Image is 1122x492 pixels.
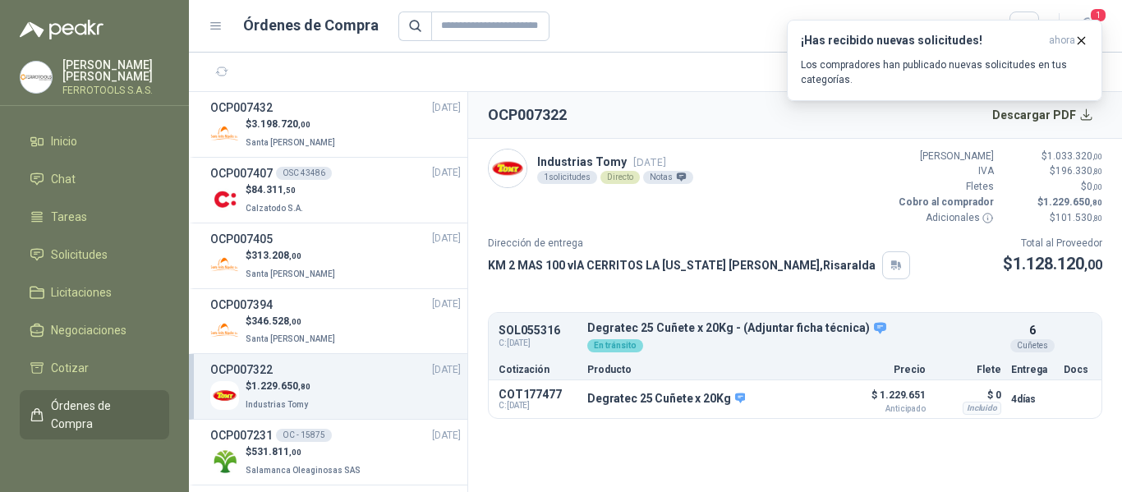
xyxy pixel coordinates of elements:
[587,365,834,375] p: Producto
[489,149,527,187] img: Company Logo
[210,381,239,410] img: Company Logo
[210,185,239,214] img: Company Logo
[62,59,169,82] p: [PERSON_NAME] [PERSON_NAME]
[1055,212,1102,223] span: 101.530
[246,248,338,264] p: $
[210,119,239,148] img: Company Logo
[20,163,169,195] a: Chat
[1004,195,1102,210] p: $
[432,231,461,246] span: [DATE]
[1073,11,1102,41] button: 1
[251,118,310,130] span: 3.198.720
[210,447,239,476] img: Company Logo
[21,62,52,93] img: Company Logo
[210,230,273,248] h3: OCP007405
[895,149,994,164] p: [PERSON_NAME]
[246,182,306,198] p: $
[210,315,239,344] img: Company Logo
[51,321,126,339] span: Negociaciones
[1064,365,1092,375] p: Docs
[643,171,693,184] div: Notas
[289,317,301,326] span: ,00
[246,269,335,278] span: Santa [PERSON_NAME]
[499,324,577,337] p: SOL055316
[276,429,332,442] div: OC - 15875
[246,379,311,394] p: $
[1010,339,1055,352] div: Cuñetes
[1087,181,1102,192] span: 0
[51,359,89,377] span: Cotizar
[251,315,301,327] span: 346.528
[936,385,1001,405] p: $ 0
[20,201,169,232] a: Tareas
[246,466,361,475] span: Salamanca Oleaginosas SAS
[289,251,301,260] span: ,00
[1004,179,1102,195] p: $
[210,230,461,282] a: OCP007405[DATE] Company Logo$313.208,00Santa [PERSON_NAME]
[1013,254,1102,274] span: 1.128.120
[499,337,577,350] span: C: [DATE]
[432,297,461,312] span: [DATE]
[1047,150,1102,162] span: 1.033.320
[600,171,640,184] div: Directo
[210,164,273,182] h3: OCP007407
[488,256,876,274] p: KM 2 MAS 100 vIA CERRITOS LA [US_STATE] [PERSON_NAME] , Risaralda
[499,401,577,411] span: C: [DATE]
[210,296,461,347] a: OCP007394[DATE] Company Logo$346.528,00Santa [PERSON_NAME]
[20,239,169,270] a: Solicitudes
[488,236,910,251] p: Dirección de entrega
[432,165,461,181] span: [DATE]
[587,392,745,407] p: Degratec 25 Cuñete x 20Kg
[20,390,169,439] a: Órdenes de Compra
[499,365,577,375] p: Cotización
[1011,365,1054,375] p: Entrega
[210,426,273,444] h3: OCP007231
[587,339,643,352] div: En tránsito
[844,405,926,413] span: Anticipado
[246,204,303,213] span: Calzatodo S.A.
[1003,251,1102,277] p: $
[432,362,461,378] span: [DATE]
[246,314,338,329] p: $
[243,14,379,37] h1: Órdenes de Compra
[963,402,1001,415] div: Incluido
[1004,163,1102,179] p: $
[844,365,926,375] p: Precio
[844,385,926,413] p: $ 1.229.651
[432,100,461,116] span: [DATE]
[1092,182,1102,191] span: ,00
[801,57,1088,87] p: Los compradores han publicado nuevas solicitudes en tus categorías.
[251,250,301,261] span: 313.208
[251,446,301,458] span: 531.811
[276,167,332,180] div: OSC 43486
[633,156,666,168] span: [DATE]
[62,85,169,95] p: FERROTOOLS S.A.S.
[51,246,108,264] span: Solicitudes
[210,426,461,478] a: OCP007231OC - 15875[DATE] Company Logo$531.811,00Salamanca Oleaginosas SAS
[1084,257,1102,273] span: ,00
[1092,152,1102,161] span: ,00
[1090,198,1102,207] span: ,80
[1011,389,1054,409] p: 4 días
[51,132,77,150] span: Inicio
[210,296,273,314] h3: OCP007394
[1043,196,1102,208] span: 1.229.650
[246,117,338,132] p: $
[1049,34,1075,48] span: ahora
[801,34,1042,48] h3: ¡Has recibido nuevas solicitudes!
[895,163,994,179] p: IVA
[1089,7,1107,23] span: 1
[432,428,461,444] span: [DATE]
[587,321,1001,336] p: Degratec 25 Cuñete x 20Kg - (Adjuntar ficha técnica)
[1055,165,1102,177] span: 196.330
[983,99,1103,131] button: Descargar PDF
[283,186,296,195] span: ,50
[20,315,169,346] a: Negociaciones
[1092,167,1102,176] span: ,80
[936,365,1001,375] p: Flete
[1029,321,1036,339] p: 6
[251,184,296,195] span: 84.311
[246,334,335,343] span: Santa [PERSON_NAME]
[1003,236,1102,251] p: Total al Proveedor
[537,153,693,171] p: Industrias Tomy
